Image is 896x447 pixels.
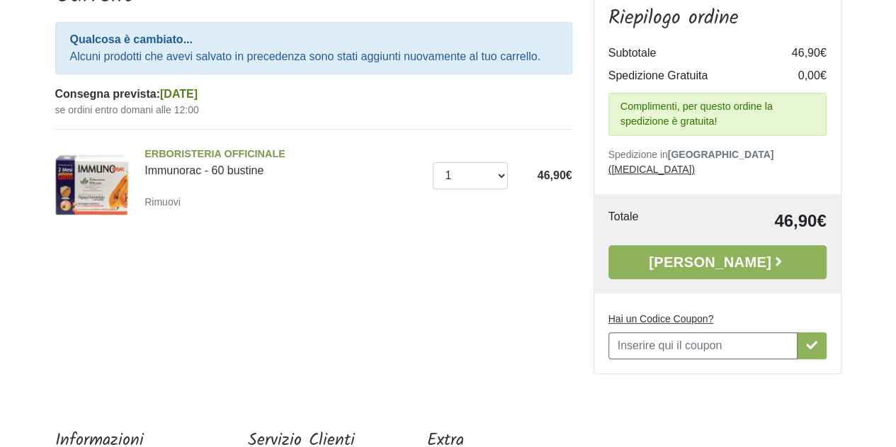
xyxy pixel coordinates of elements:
a: Rimuovi [144,193,186,210]
small: se ordini entro domani alle 12:00 [55,103,572,118]
a: ([MEDICAL_DATA]) [608,164,695,175]
td: 46,90€ [770,42,827,64]
td: 46,90€ [688,208,827,234]
input: Hai un Codice Coupon? [608,332,798,359]
small: Rimuovi [144,196,181,208]
img: Immunorac - 60 bustine [50,141,135,225]
span: 46,90€ [538,169,572,181]
span: ERBORISTERIA OFFICINALE [144,147,422,162]
strong: Qualcosa è cambiato... [70,33,193,45]
div: Consegna prevista: [55,86,572,103]
label: Hai un Codice Coupon? [608,312,714,327]
u: Hai un Codice Coupon? [608,313,714,324]
a: ERBORISTERIA OFFICINALEImmunorac - 60 bustine [144,147,422,176]
a: [PERSON_NAME] [608,245,827,279]
td: Totale [608,208,688,234]
h3: Riepilogo ordine [608,6,827,30]
td: Subtotale [608,42,770,64]
td: Spedizione Gratuita [608,64,770,87]
div: Alcuni prodotti che avevi salvato in precedenza sono stati aggiunti nuovamente al tuo carrello. [55,22,572,74]
div: Complimenti, per questo ordine la spedizione è gratuita! [608,93,827,136]
span: [DATE] [160,88,198,100]
b: [GEOGRAPHIC_DATA] [668,149,774,160]
td: 0,00€ [770,64,827,87]
p: Spedizione in [608,147,827,177]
